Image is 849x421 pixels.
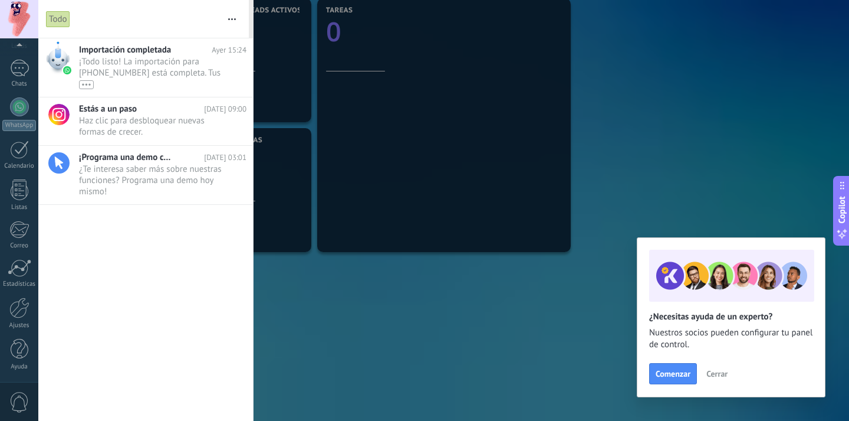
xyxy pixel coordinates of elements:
[649,363,697,384] button: Comenzar
[2,322,37,329] div: Ajustes
[79,80,94,89] div: •••
[2,204,37,211] div: Listas
[2,242,37,250] div: Correo
[649,311,813,322] h2: ¿Necesitas ayuda de un experto?
[2,80,37,88] div: Chats
[63,66,71,74] img: waba.svg
[38,97,253,145] a: Estás a un paso [DATE] 09:00 Haz clic para desbloquear nuevas formas de crecer.
[38,146,253,204] a: ¡Programa una demo con un experto! [DATE] 03:01 ¿Te interesa saber más sobre nuestras funciones? ...
[649,327,813,351] span: Nuestros socios pueden configurar tu panel de control.
[79,164,224,197] span: ¿Te interesa saber más sobre nuestras funciones? Programa una demo hoy mismo!
[2,280,37,288] div: Estadísticas
[79,115,224,138] span: Haz clic para desbloquear nuevas formas de crecer.
[706,370,728,378] span: Cerrar
[2,162,37,170] div: Calendario
[656,370,690,378] span: Comenzar
[2,120,36,131] div: WhatsApp
[46,11,70,28] div: Todo
[204,152,246,163] span: [DATE] 03:01
[79,103,137,115] span: Estás a un paso
[79,44,171,56] span: Importación completada
[701,365,733,383] button: Cerrar
[79,56,224,89] span: ¡Todo listo! La importación para [PHONE_NUMBER] está completa. Tus datos de WhatsApp están listos...
[79,152,173,163] span: ¡Programa una demo con un experto!
[836,196,848,223] span: Copilot
[2,363,37,371] div: Ayuda
[204,103,246,115] span: [DATE] 09:00
[212,44,246,56] span: Ayer 15:24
